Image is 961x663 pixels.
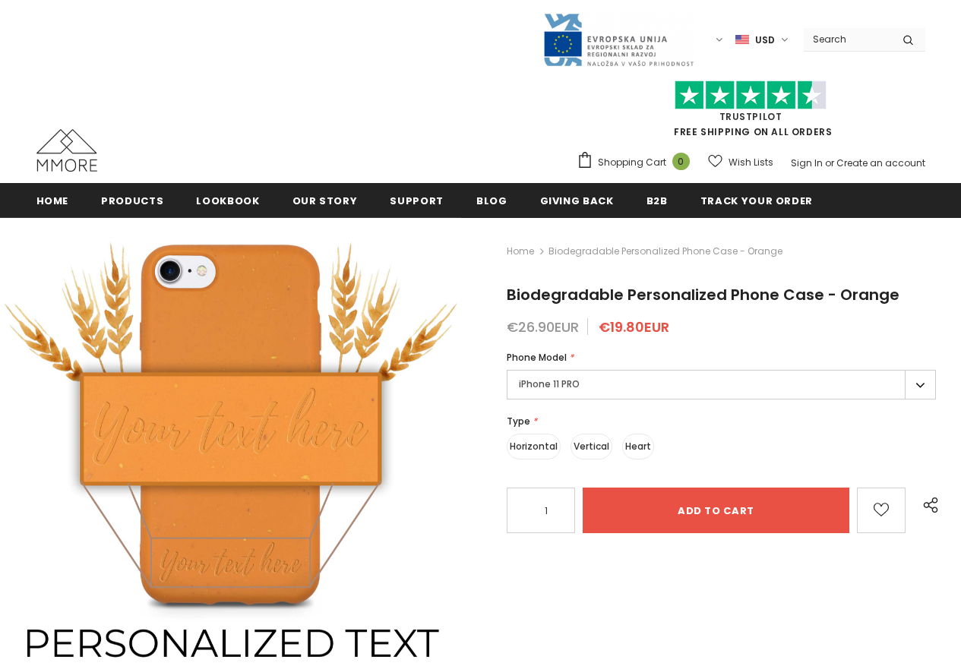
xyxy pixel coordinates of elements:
[542,33,694,46] a: Javni Razpis
[390,183,444,217] a: support
[672,153,690,170] span: 0
[708,149,773,175] a: Wish Lists
[196,183,259,217] a: Lookbook
[577,87,925,138] span: FREE SHIPPING ON ALL ORDERS
[390,194,444,208] span: support
[548,242,782,260] span: Biodegradable Personalized Phone Case - Orange
[540,183,614,217] a: Giving back
[507,242,534,260] a: Home
[646,183,668,217] a: B2B
[583,488,849,533] input: Add to cart
[700,194,813,208] span: Track your order
[476,194,507,208] span: Blog
[507,370,936,399] label: iPhone 11 PRO
[101,194,163,208] span: Products
[825,156,834,169] span: or
[542,12,694,68] img: Javni Razpis
[755,33,775,48] span: USD
[507,434,561,459] label: Horizontal
[804,28,891,50] input: Search Site
[599,317,669,336] span: €19.80EUR
[675,81,827,110] img: Trust Pilot Stars
[507,415,530,428] span: Type
[719,110,782,123] a: Trustpilot
[101,183,163,217] a: Products
[196,194,259,208] span: Lookbook
[571,434,612,459] label: Vertical
[598,155,666,170] span: Shopping Cart
[622,434,654,459] label: Heart
[540,194,614,208] span: Giving back
[735,33,749,46] img: USD
[507,351,567,364] span: Phone Model
[36,129,97,172] img: MMORE Cases
[507,317,579,336] span: €26.90EUR
[36,183,69,217] a: Home
[646,194,668,208] span: B2B
[836,156,925,169] a: Create an account
[700,183,813,217] a: Track your order
[577,151,697,174] a: Shopping Cart 0
[729,155,773,170] span: Wish Lists
[36,194,69,208] span: Home
[791,156,823,169] a: Sign In
[507,284,899,305] span: Biodegradable Personalized Phone Case - Orange
[292,183,358,217] a: Our Story
[292,194,358,208] span: Our Story
[476,183,507,217] a: Blog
